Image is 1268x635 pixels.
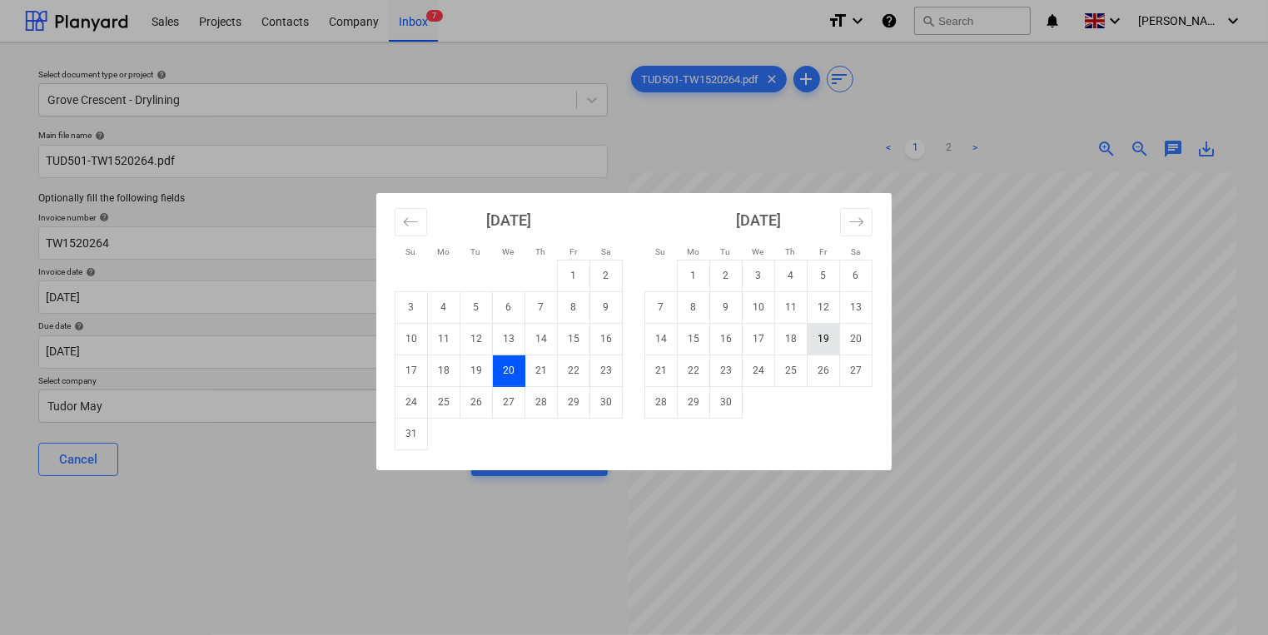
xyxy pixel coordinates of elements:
[590,386,623,418] td: Saturday, August 30, 2025
[645,291,678,323] td: Sunday, September 7, 2025
[808,291,840,323] td: Friday, September 12, 2025
[743,291,775,323] td: Wednesday, September 10, 2025
[536,247,546,256] small: Th
[710,291,743,323] td: Tuesday, September 9, 2025
[525,291,558,323] td: Thursday, August 7, 2025
[493,323,525,355] td: Wednesday, August 13, 2025
[406,247,416,256] small: Su
[678,355,710,386] td: Monday, September 22, 2025
[645,386,678,418] td: Sunday, September 28, 2025
[558,355,590,386] td: Friday, August 22, 2025
[775,260,808,291] td: Thursday, September 4, 2025
[808,355,840,386] td: Friday, September 26, 2025
[678,386,710,418] td: Monday, September 29, 2025
[710,386,743,418] td: Tuesday, September 30, 2025
[743,323,775,355] td: Wednesday, September 17, 2025
[493,355,525,386] td: Selected. Wednesday, August 20, 2025
[710,355,743,386] td: Tuesday, September 23, 2025
[743,355,775,386] td: Wednesday, September 24, 2025
[428,291,460,323] td: Monday, August 4, 2025
[775,291,808,323] td: Thursday, September 11, 2025
[428,386,460,418] td: Monday, August 25, 2025
[775,323,808,355] td: Thursday, September 18, 2025
[460,355,493,386] td: Tuesday, August 19, 2025
[428,355,460,386] td: Monday, August 18, 2025
[395,418,428,449] td: Sunday, August 31, 2025
[558,260,590,291] td: Friday, August 1, 2025
[851,247,860,256] small: Sa
[678,323,710,355] td: Monday, September 15, 2025
[590,260,623,291] td: Saturday, August 2, 2025
[590,291,623,323] td: Saturday, August 9, 2025
[601,247,610,256] small: Sa
[656,247,666,256] small: Su
[525,355,558,386] td: Thursday, August 21, 2025
[645,355,678,386] td: Sunday, September 21, 2025
[395,355,428,386] td: Sunday, August 17, 2025
[395,291,428,323] td: Sunday, August 3, 2025
[710,260,743,291] td: Tuesday, September 2, 2025
[840,323,873,355] td: Saturday, September 20, 2025
[678,291,710,323] td: Monday, September 8, 2025
[558,323,590,355] td: Friday, August 15, 2025
[753,247,764,256] small: We
[840,208,873,236] button: Move forward to switch to the next month.
[460,291,493,323] td: Tuesday, August 5, 2025
[437,247,450,256] small: Mo
[493,386,525,418] td: Wednesday, August 27, 2025
[808,260,840,291] td: Friday, September 5, 2025
[786,247,796,256] small: Th
[460,323,493,355] td: Tuesday, August 12, 2025
[645,323,678,355] td: Sunday, September 14, 2025
[710,323,743,355] td: Tuesday, September 16, 2025
[736,211,781,229] strong: [DATE]
[493,291,525,323] td: Wednesday, August 6, 2025
[460,386,493,418] td: Tuesday, August 26, 2025
[840,291,873,323] td: Saturday, September 13, 2025
[590,323,623,355] td: Saturday, August 16, 2025
[558,291,590,323] td: Friday, August 8, 2025
[743,260,775,291] td: Wednesday, September 3, 2025
[525,323,558,355] td: Thursday, August 14, 2025
[471,247,481,256] small: Tu
[428,323,460,355] td: Monday, August 11, 2025
[395,386,428,418] td: Sunday, August 24, 2025
[678,260,710,291] td: Monday, September 1, 2025
[486,211,531,229] strong: [DATE]
[1185,555,1268,635] iframe: Chat Widget
[395,323,428,355] td: Sunday, August 10, 2025
[590,355,623,386] td: Saturday, August 23, 2025
[558,386,590,418] td: Friday, August 29, 2025
[687,247,699,256] small: Mo
[395,208,427,236] button: Move backward to switch to the previous month.
[503,247,515,256] small: We
[840,260,873,291] td: Saturday, September 6, 2025
[376,193,892,470] div: Calendar
[775,355,808,386] td: Thursday, September 25, 2025
[569,247,577,256] small: Fr
[819,247,827,256] small: Fr
[808,323,840,355] td: Friday, September 19, 2025
[721,247,731,256] small: Tu
[525,386,558,418] td: Thursday, August 28, 2025
[840,355,873,386] td: Saturday, September 27, 2025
